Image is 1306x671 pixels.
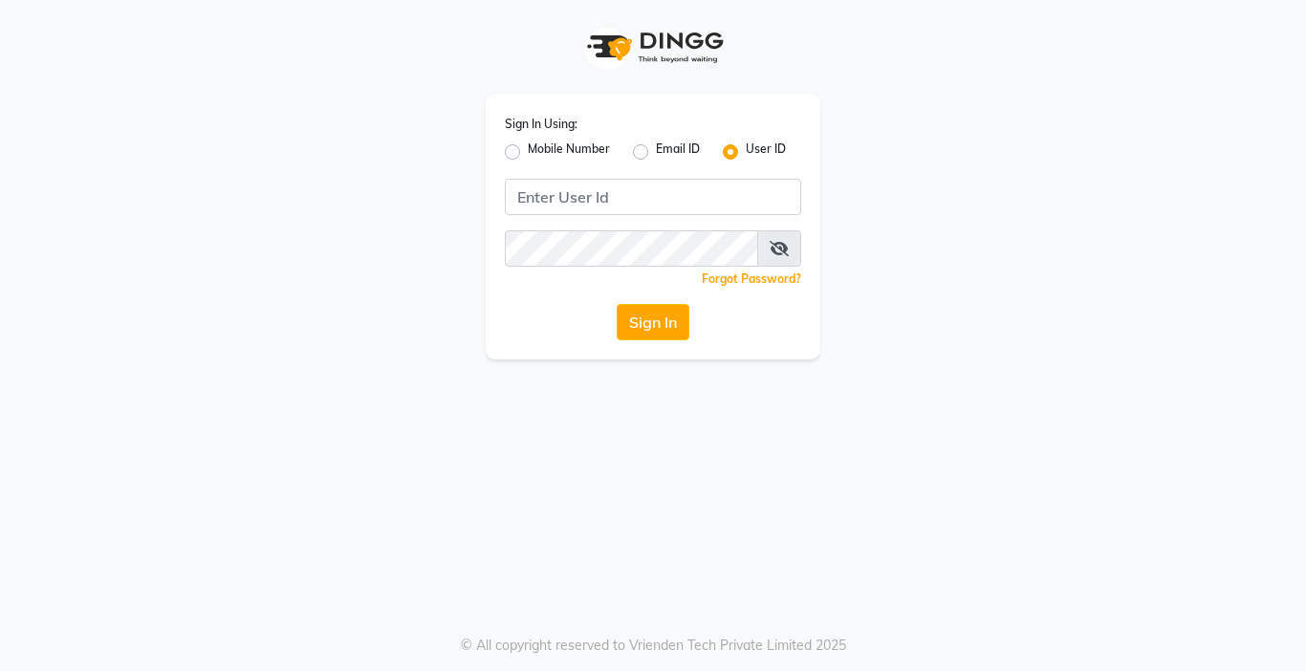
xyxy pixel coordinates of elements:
button: Sign In [617,304,689,340]
label: Email ID [656,141,700,163]
label: Mobile Number [528,141,610,163]
a: Forgot Password? [702,271,801,286]
input: Username [505,230,758,267]
input: Username [505,179,801,215]
label: User ID [746,141,786,163]
label: Sign In Using: [505,116,577,133]
img: logo1.svg [577,19,729,76]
